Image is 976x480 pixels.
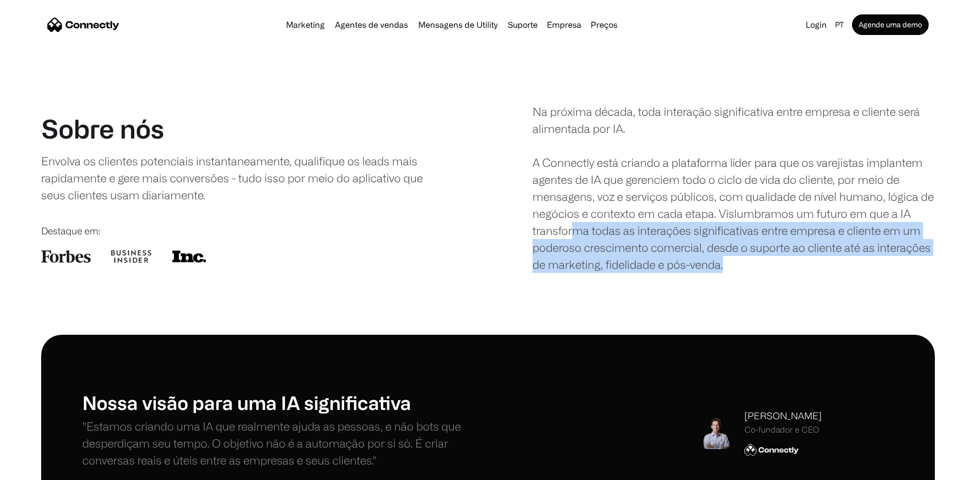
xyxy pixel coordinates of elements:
[41,224,443,238] div: Destaque em:
[10,461,62,476] aside: Language selected: Português (Brasil)
[547,18,581,32] div: Empresa
[744,425,822,435] div: Co-fundador e CEO
[21,462,62,476] ul: Language list
[47,17,119,32] a: home
[82,391,488,414] h1: Nossa visão para uma IA significativa
[744,409,822,423] div: [PERSON_NAME]
[331,21,412,29] a: Agentes de vendas
[533,103,935,273] div: Na próxima década, toda interação significativa entre empresa e cliente será alimentada por IA. A...
[587,21,622,29] a: Preços
[82,418,488,469] p: "Estamos criando uma IA que realmente ajuda as pessoas, e não bots que desperdiçam seu tempo. O o...
[504,21,542,29] a: Suporte
[41,113,164,144] h1: Sobre nós
[852,14,929,35] a: Agende uma demo
[835,18,844,32] div: pt
[802,18,831,32] a: Login
[41,152,423,203] div: Envolva os clientes potenciais instantaneamente, qualifique os leads mais rapidamente e gere mais...
[544,18,584,32] div: Empresa
[414,21,502,29] a: Mensagens de Utility
[831,18,850,32] div: pt
[282,21,329,29] a: Marketing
